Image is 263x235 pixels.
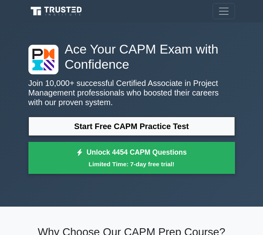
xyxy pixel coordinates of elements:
[213,3,235,19] button: Toggle navigation
[28,42,235,72] h1: Ace Your CAPM Exam with Confidence
[28,142,235,174] a: Unlock 4454 CAPM QuestionsLimited Time: 7-day free trial!
[28,78,235,107] p: Join 10,000+ successful Certified Associate in Project Management professionals who boosted their...
[28,117,235,136] a: Start Free CAPM Practice Test
[38,159,225,169] small: Limited Time: 7-day free trial!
